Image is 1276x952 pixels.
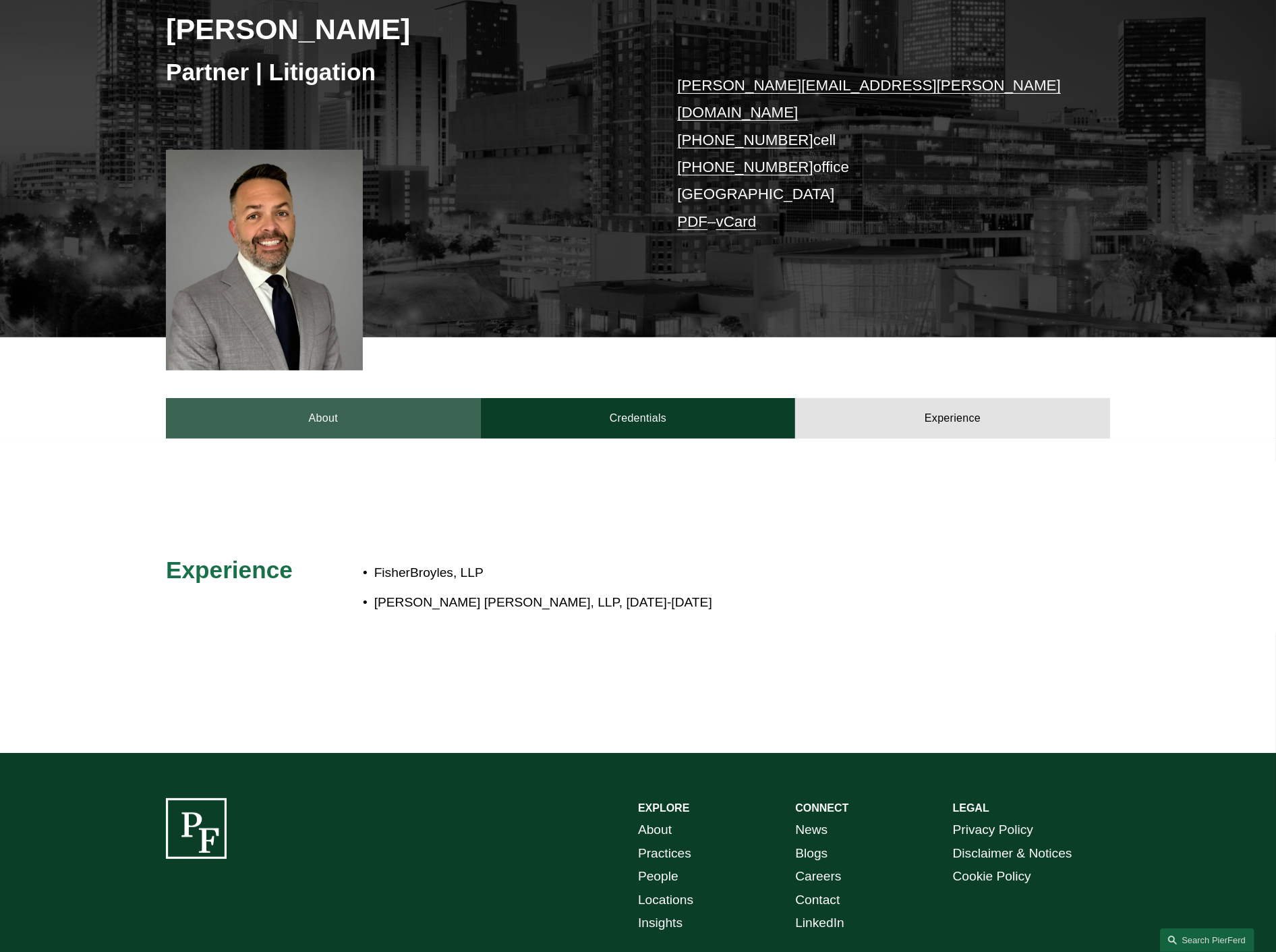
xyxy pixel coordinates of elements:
a: News [795,818,828,842]
h3: Partner | Litigation [166,57,638,87]
a: People [638,865,678,889]
a: Locations [638,889,693,912]
a: vCard [716,213,757,230]
a: [PERSON_NAME][EMAIL_ADDRESS][PERSON_NAME][DOMAIN_NAME] [677,77,1061,121]
a: Search this site [1160,928,1254,952]
a: Contact [795,889,840,912]
strong: EXPLORE [638,802,689,814]
a: Credentials [481,398,796,439]
p: FisherBroyles, LLP [374,561,992,585]
span: Experience [166,557,293,583]
a: About [166,398,481,439]
h2: [PERSON_NAME] [166,11,638,47]
a: Practices [638,842,691,866]
a: [PHONE_NUMBER] [677,159,813,175]
a: LinkedIn [795,912,844,935]
p: cell office [GEOGRAPHIC_DATA] – [677,72,1070,235]
a: Experience [795,398,1110,439]
strong: CONNECT [795,802,848,814]
a: Disclaimer & Notices [953,842,1072,866]
a: Blogs [795,842,828,866]
a: About [638,818,672,842]
a: Cookie Policy [953,865,1031,889]
a: Insights [638,912,683,935]
a: Privacy Policy [953,818,1033,842]
a: [PHONE_NUMBER] [677,132,813,148]
a: Careers [795,865,841,889]
strong: LEGAL [953,802,989,814]
p: [PERSON_NAME] [PERSON_NAME], LLP, [DATE]-[DATE] [374,591,992,615]
a: PDF [677,213,707,230]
